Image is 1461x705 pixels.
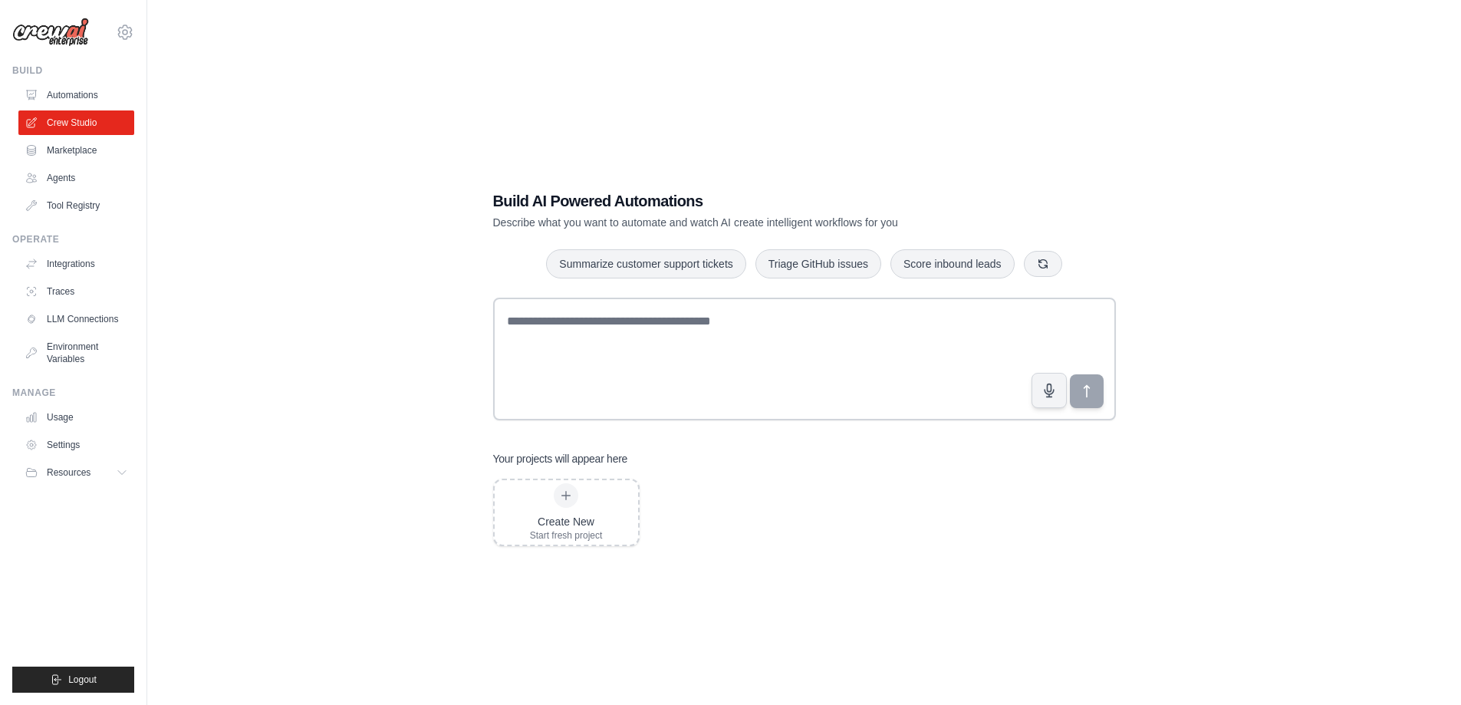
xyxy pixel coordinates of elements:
p: Describe what you want to automate and watch AI create intelligent workflows for you [493,215,1009,230]
button: Click to speak your automation idea [1032,373,1067,408]
button: Score inbound leads [890,249,1015,278]
a: Agents [18,166,134,190]
a: Marketplace [18,138,134,163]
a: Integrations [18,252,134,276]
button: Get new suggestions [1024,251,1062,277]
button: Resources [18,460,134,485]
div: Build [12,64,134,77]
div: Create New [530,514,603,529]
a: Automations [18,83,134,107]
div: Operate [12,233,134,245]
a: LLM Connections [18,307,134,331]
img: Logo [12,18,89,47]
h3: Your projects will appear here [493,451,628,466]
a: Settings [18,433,134,457]
h1: Build AI Powered Automations [493,190,1009,212]
a: Traces [18,279,134,304]
span: Logout [68,674,97,686]
button: Triage GitHub issues [755,249,881,278]
button: Logout [12,667,134,693]
a: Usage [18,405,134,430]
a: Tool Registry [18,193,134,218]
a: Environment Variables [18,334,134,371]
span: Resources [47,466,90,479]
button: Summarize customer support tickets [546,249,745,278]
a: Crew Studio [18,110,134,135]
div: Start fresh project [530,529,603,542]
div: Manage [12,387,134,399]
